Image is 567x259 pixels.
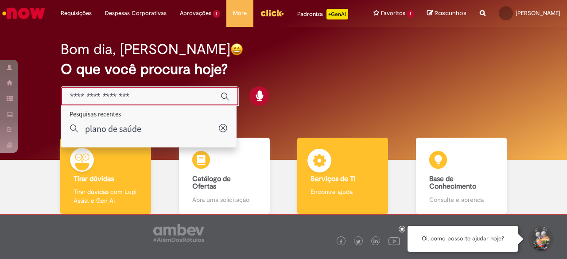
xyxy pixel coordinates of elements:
[407,10,414,18] span: 1
[74,187,138,205] p: Tirar dúvidas com Lupi Assist e Gen Ai
[339,240,343,244] img: logo_footer_facebook.png
[230,43,243,56] img: happy-face.png
[373,239,378,244] img: logo_footer_linkedin.png
[283,138,402,214] a: Serviços de TI Encontre ajuda
[47,138,165,214] a: Tirar dúvidas Tirar dúvidas com Lupi Assist e Gen Ai
[192,174,231,191] b: Catálogo de Ofertas
[153,224,204,242] img: logo_footer_ambev_rotulo_gray.png
[105,9,167,18] span: Despesas Corporativas
[516,9,560,17] span: [PERSON_NAME]
[61,42,230,57] h2: Bom dia, [PERSON_NAME]
[429,195,493,204] p: Consulte e aprenda
[427,9,466,18] a: Rascunhos
[408,226,518,252] div: Oi, como posso te ajudar hoje?
[402,138,521,214] a: Base de Conhecimento Consulte e aprenda
[233,9,247,18] span: More
[61,9,92,18] span: Requisições
[61,62,506,77] h2: O que você procura hoje?
[260,6,284,19] img: click_logo_yellow_360x200.png
[429,174,476,191] b: Base de Conhecimento
[180,9,211,18] span: Aprovações
[165,138,284,214] a: Catálogo de Ofertas Abra uma solicitação
[213,10,220,18] span: 1
[192,195,256,204] p: Abra uma solicitação
[74,174,114,183] b: Tirar dúvidas
[381,9,405,18] span: Favoritos
[297,9,348,19] div: Padroniza
[388,235,400,247] img: logo_footer_youtube.png
[311,187,375,196] p: Encontre ajuda
[326,9,348,19] p: +GenAi
[435,9,466,17] span: Rascunhos
[356,240,361,244] img: logo_footer_twitter.png
[311,174,356,183] b: Serviços de TI
[1,4,47,22] img: ServiceNow
[527,226,554,252] button: Iniciar Conversa de Suporte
